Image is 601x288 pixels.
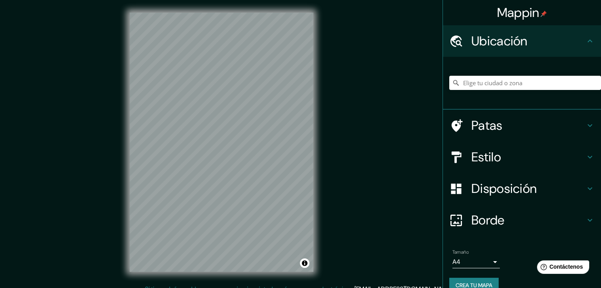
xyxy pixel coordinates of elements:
font: Mappin [497,4,539,21]
iframe: Lanzador de widgets de ayuda [531,257,592,279]
input: Elige tu ciudad o zona [449,76,601,90]
font: Ubicación [471,33,528,49]
img: pin-icon.png [541,11,547,17]
canvas: Mapa [130,13,313,272]
button: Activar o desactivar atribución [300,258,309,268]
div: Borde [443,204,601,236]
font: Tamaño [452,249,469,255]
div: Disposición [443,173,601,204]
div: A4 [452,256,500,268]
div: Estilo [443,141,601,173]
font: Borde [471,212,505,228]
div: Patas [443,110,601,141]
font: Disposición [471,180,537,197]
div: Ubicación [443,25,601,57]
font: Patas [471,117,503,134]
font: Estilo [471,149,501,165]
font: A4 [452,258,460,266]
